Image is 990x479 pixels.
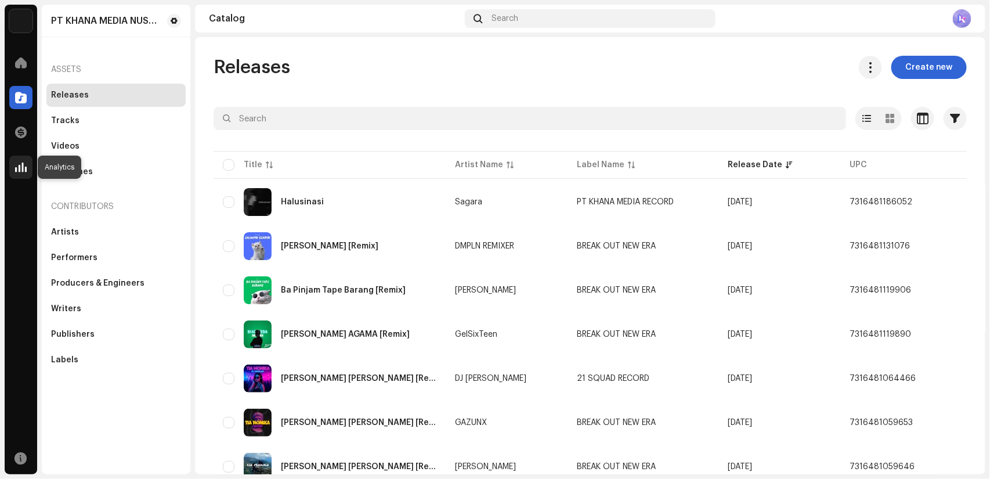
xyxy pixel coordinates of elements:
div: Writers [51,304,81,314]
span: 7316481119890 [850,330,911,338]
div: PT KHANA MEDIA NUSANTARA [51,16,162,26]
span: GAZUNX [455,419,558,427]
div: Title [244,159,262,171]
span: Aug 9, 2025 [728,242,752,250]
re-m-nav-item: Videos [46,135,186,158]
div: GAZUNX [455,419,487,427]
div: Tracks [51,116,80,125]
span: GelSixTeen [455,330,558,338]
span: 7316481186052 [850,198,912,206]
span: Create new [905,56,953,79]
span: Aug 22, 2025 [728,198,752,206]
re-m-nav-item: Tracks [46,109,186,132]
div: Performers [51,253,97,262]
span: Rifki Ismail [455,286,558,294]
re-a-nav-header: Assets [46,56,186,84]
img: 48bdf2e5-caf3-44fd-aa20-c8f69098e7c4 [244,409,272,437]
div: Sagara [455,198,482,206]
div: Artist Name [455,159,503,171]
re-m-nav-item: Publishers [46,323,186,346]
re-a-nav-header: Contributors [46,193,186,221]
span: 21 SQUAD RECORD [577,374,649,383]
img: b7505e69-1fc7-424c-99cd-9abb68d1d67f [244,276,272,304]
span: Aug 7, 2025 [728,286,752,294]
div: Artists [51,228,79,237]
div: DMPLN REMIXER [455,242,514,250]
span: BREAK OUT NEW ERA [577,286,656,294]
div: Release Date [728,159,782,171]
span: 7316481059653 [850,419,913,427]
div: Videos [51,142,80,151]
img: fd6d563e-284f-4139-8163-4acfda227baa [244,365,272,392]
span: 7316481059646 [850,463,915,471]
img: 7e343283-e2de-4072-b20e-7acd25a075da [953,9,971,28]
span: Jul 23, 2025 [728,419,752,427]
span: Jul 23, 2025 [728,463,752,471]
re-m-nav-item: Labels [46,348,186,372]
span: 7316481064466 [850,374,916,383]
div: GelSixTeen [455,330,497,338]
input: Search [214,107,846,130]
span: 7316481131076 [850,242,910,250]
span: Sagara [455,198,558,206]
div: [PERSON_NAME] [455,286,516,294]
span: Aug 7, 2025 [728,330,752,338]
div: Tia Monika [Remix] [281,419,436,427]
span: BREAK OUT NEW ERA [577,419,656,427]
img: cd01bd6c-be9a-417d-ab35-c7f328cdce99 [244,188,272,216]
img: 96c03869-45b0-4026-a9ee-a4029307fcc7 [244,232,272,260]
span: BREAK OUT NEW ERA [577,242,656,250]
span: Jul 25, 2025 [728,374,752,383]
span: 7316481119906 [850,286,911,294]
re-m-nav-item: Ringtones [46,160,186,183]
span: DJ RAMLAN [455,374,558,383]
img: de0d2825-999c-4937-b35a-9adca56ee094 [9,9,32,33]
div: Ringtones [51,167,93,177]
img: 0f0f1c2f-64d0-4b42-992e-130ed66e8dc6 [244,320,272,348]
span: Haris Fvnky [455,463,558,471]
span: DMPLN REMIXER [455,242,558,250]
div: Publishers [51,330,95,339]
re-m-nav-item: Writers [46,297,186,320]
div: Tia Monika [Remix] [281,463,436,471]
re-m-nav-item: Producers & Engineers [46,272,186,295]
button: Create new [891,56,967,79]
re-m-nav-item: Artists [46,221,186,244]
div: Producers & Engineers [51,279,144,288]
div: Tia Monika [Remix] [281,374,436,383]
re-m-nav-item: Performers [46,246,186,269]
span: BREAK OUT NEW ERA [577,463,656,471]
span: BREAK OUT NEW ERA [577,330,656,338]
span: Releases [214,56,290,79]
div: Ba Pinjam Tape Barang [Remix] [281,286,406,294]
div: [PERSON_NAME] [455,463,516,471]
re-m-nav-item: Releases [46,84,186,107]
div: Salahmu Sendiri [Remix] [281,242,378,250]
div: Releases [51,91,89,100]
span: PT KHANA MEDIA RECORD [577,198,674,206]
span: Search [492,14,519,23]
div: Labels [51,355,78,365]
div: Catalog [209,14,460,23]
div: DJ [PERSON_NAME] [455,374,526,383]
div: Halusinasi [281,198,324,206]
div: Label Name [577,159,624,171]
div: BIAR BEDA AGAMA [Remix] [281,330,410,338]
